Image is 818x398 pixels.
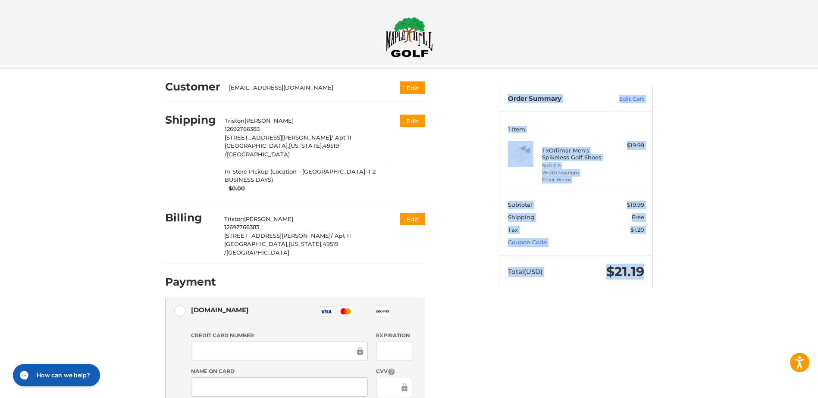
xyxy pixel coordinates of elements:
[508,214,534,221] span: Shipping
[606,264,644,280] span: $21.19
[229,84,384,92] div: [EMAIL_ADDRESS][DOMAIN_NAME]
[508,226,518,233] span: Tax
[191,367,368,375] label: Name on Card
[227,151,290,158] span: [GEOGRAPHIC_DATA]
[225,134,331,141] span: [STREET_ADDRESS][PERSON_NAME]
[224,215,244,222] span: Triston
[627,201,644,208] span: $19.99
[508,239,547,246] a: Coupon Code
[508,201,532,208] span: Subtotal
[225,184,245,193] span: $0.00
[331,134,351,141] span: / Apt 11
[225,142,289,149] span: [GEOGRAPHIC_DATA],
[630,226,644,233] span: $1.20
[542,169,608,177] li: Width Medium
[225,125,260,132] span: 12692766383
[542,147,608,161] h4: 1 x Orlimar Men's Spikeless Golf Shoes
[747,375,818,398] iframe: Google Customer Reviews
[376,332,412,339] label: Expiration
[191,303,249,317] div: [DOMAIN_NAME]
[400,81,425,94] button: Edit
[225,168,392,184] span: In-Store Pickup (Location - [GEOGRAPHIC_DATA]: 1-2 BUSINESS DAYS)
[331,232,351,239] span: / Apt 11
[400,213,425,225] button: Edit
[601,95,644,103] a: Edit Cart
[610,141,644,150] div: $19.99
[224,232,331,239] span: [STREET_ADDRESS][PERSON_NAME]
[632,214,644,221] span: Free
[225,142,339,158] span: 49519 /
[376,367,412,376] label: CVV
[225,117,244,124] span: Triston
[508,267,542,276] span: Total (USD)
[385,17,433,57] img: Maple Hill Golf
[244,117,294,124] span: [PERSON_NAME]
[226,249,289,256] span: [GEOGRAPHIC_DATA]
[508,95,601,103] h3: Order Summary
[224,240,288,247] span: [GEOGRAPHIC_DATA],
[165,211,216,224] h2: Billing
[400,115,425,127] button: Edit
[508,126,644,133] h3: 1 Item
[191,332,368,339] label: Credit Card Number
[165,80,220,93] h2: Customer
[165,113,216,127] h2: Shipping
[289,142,323,149] span: [US_STATE],
[224,224,259,230] span: 12692766383
[244,215,293,222] span: [PERSON_NAME]
[288,240,323,247] span: [US_STATE],
[542,176,608,183] li: Color White
[9,361,103,389] iframe: Gorgias live chat messenger
[224,240,338,256] span: 49519 /
[542,162,608,169] li: Size 11.5
[165,275,216,289] h2: Payment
